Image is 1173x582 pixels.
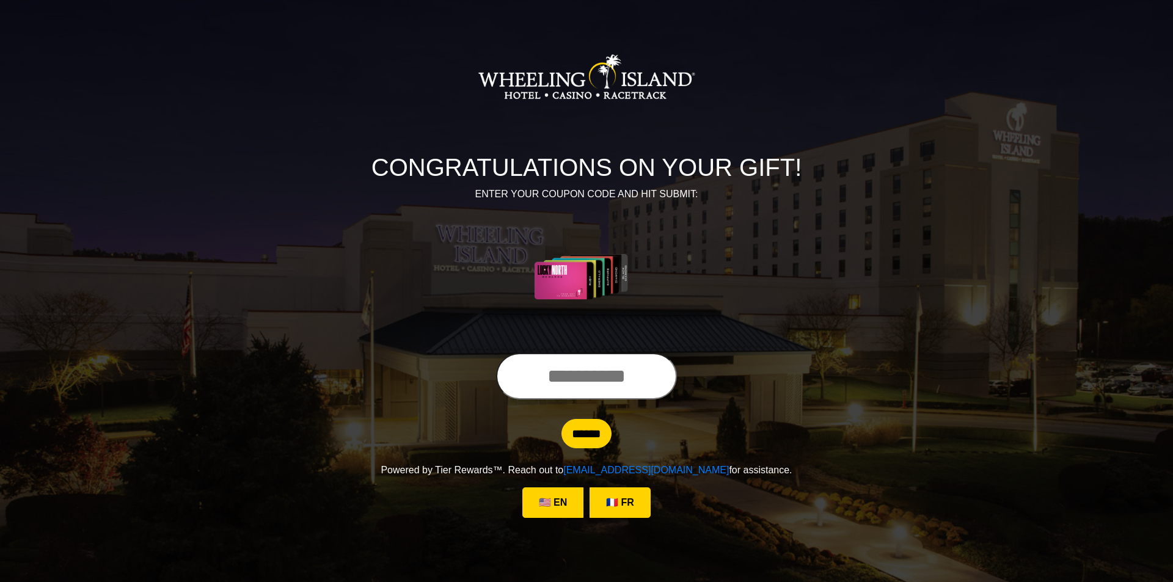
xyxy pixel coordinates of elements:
[247,153,926,182] h1: CONGRATULATIONS ON YOUR GIFT!
[590,487,651,518] a: 🇫🇷 FR
[505,216,668,338] img: Center Image
[247,187,926,202] p: ENTER YOUR COUPON CODE AND HIT SUBMIT:
[563,465,729,475] a: [EMAIL_ADDRESS][DOMAIN_NAME]
[381,465,792,475] span: Powered by Tier Rewards™. Reach out to for assistance.
[519,487,654,518] div: Language Selection
[522,487,583,518] a: 🇺🇸 EN
[478,16,695,138] img: Logo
